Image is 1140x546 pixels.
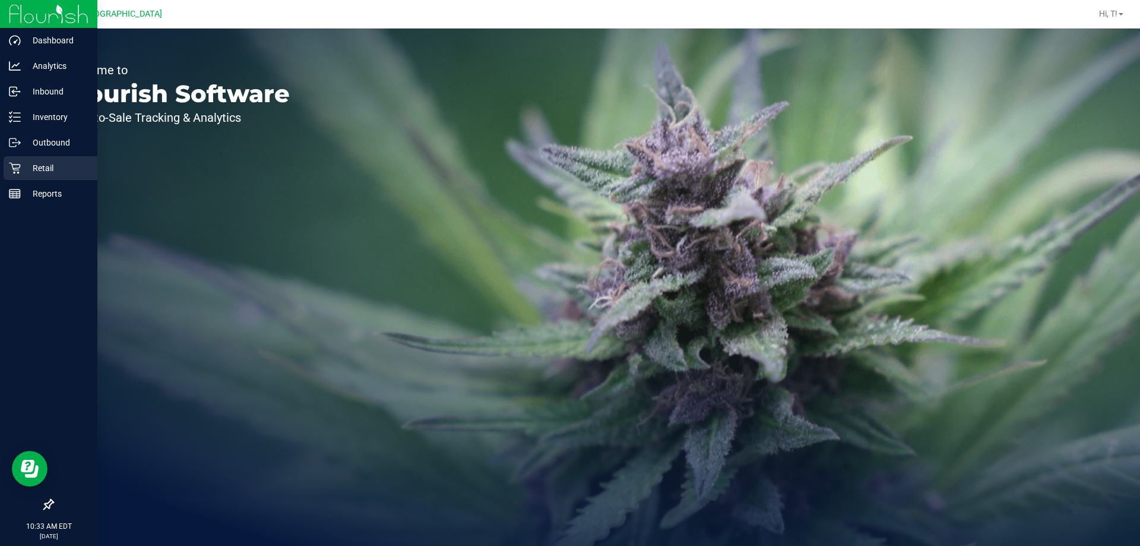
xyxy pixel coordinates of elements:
[9,188,21,200] inline-svg: Reports
[21,187,92,201] p: Reports
[1099,9,1117,18] span: Hi, T!
[21,161,92,175] p: Retail
[12,451,47,487] iframe: Resource center
[9,34,21,46] inline-svg: Dashboard
[9,86,21,97] inline-svg: Inbound
[21,110,92,124] p: Inventory
[64,112,290,124] p: Seed-to-Sale Tracking & Analytics
[5,521,92,532] p: 10:33 AM EDT
[81,9,162,19] span: [GEOGRAPHIC_DATA]
[9,137,21,149] inline-svg: Outbound
[21,59,92,73] p: Analytics
[9,111,21,123] inline-svg: Inventory
[9,60,21,72] inline-svg: Analytics
[64,82,290,106] p: Flourish Software
[21,135,92,150] p: Outbound
[64,64,290,76] p: Welcome to
[5,532,92,541] p: [DATE]
[21,33,92,48] p: Dashboard
[9,162,21,174] inline-svg: Retail
[21,84,92,99] p: Inbound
